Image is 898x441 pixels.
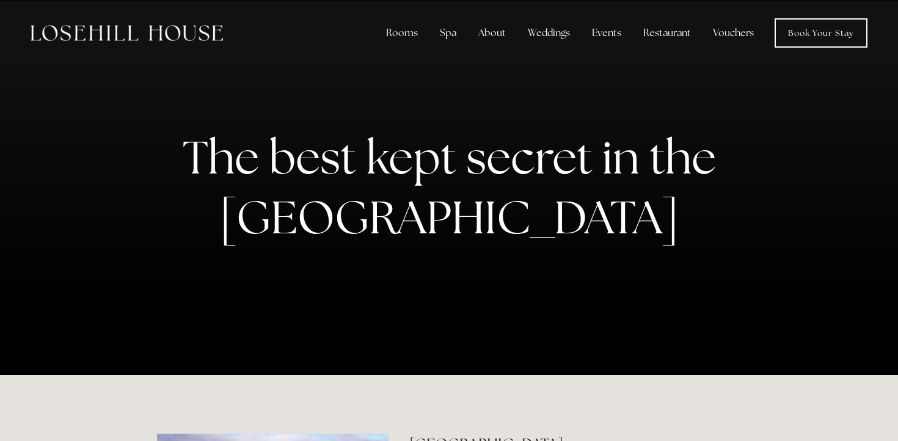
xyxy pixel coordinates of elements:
strong: The best kept secret in the [GEOGRAPHIC_DATA] [183,127,726,247]
div: About [469,21,516,45]
img: Losehill House [31,25,223,41]
div: Events [582,21,631,45]
div: Weddings [518,21,580,45]
div: Restaurant [633,21,701,45]
div: Spa [430,21,466,45]
a: Book Your Stay [775,18,867,48]
a: Vouchers [703,21,764,45]
div: Rooms [376,21,428,45]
